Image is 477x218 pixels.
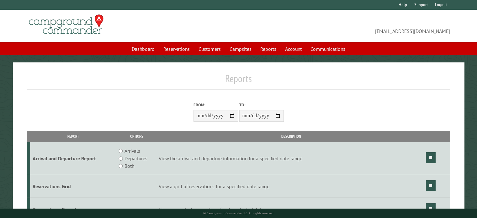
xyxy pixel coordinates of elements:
[281,43,305,55] a: Account
[27,72,450,90] h1: Reports
[193,102,238,108] label: From:
[239,102,284,108] label: To:
[27,12,105,37] img: Campground Commander
[116,131,158,142] th: Options
[239,17,450,35] span: [EMAIL_ADDRESS][DOMAIN_NAME]
[125,162,134,170] label: Both
[30,142,116,175] td: Arrival and Departure Report
[226,43,255,55] a: Campsites
[257,43,280,55] a: Reports
[125,155,147,162] label: Departures
[307,43,349,55] a: Communications
[195,43,225,55] a: Customers
[158,175,425,198] td: View a grid of reservations for a specified date range
[158,131,425,142] th: Description
[158,142,425,175] td: View the arrival and departure information for a specified date range
[203,211,274,215] small: © Campground Commander LLC. All rights reserved.
[30,131,116,142] th: Report
[128,43,158,55] a: Dashboard
[125,147,140,155] label: Arrivals
[30,175,116,198] td: Reservations Grid
[160,43,193,55] a: Reservations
